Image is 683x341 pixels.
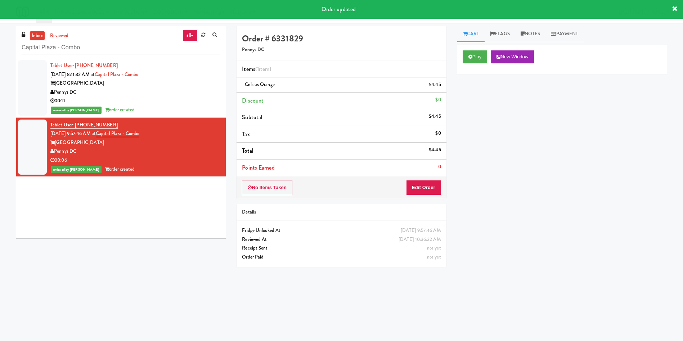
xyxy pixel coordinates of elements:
[515,26,546,42] a: Notes
[50,147,220,156] div: Pennys DC
[429,145,441,154] div: $4.45
[95,71,138,78] a: Capital Plaza - Combo
[73,62,118,69] span: · [PHONE_NUMBER]
[48,31,71,40] a: reviewed
[242,130,250,138] span: Tax
[463,50,487,63] button: Play
[242,47,441,53] h5: Pennys DC
[242,65,271,73] span: Items
[50,156,220,165] div: 00:06
[242,163,274,172] span: Points Earned
[105,166,135,172] span: order created
[50,121,118,129] a: Tablet User· [PHONE_NUMBER]
[259,65,269,73] ng-pluralize: item
[242,180,292,195] button: No Items Taken
[50,138,220,147] div: [GEOGRAPHIC_DATA]
[105,106,135,113] span: order created
[245,81,274,88] span: Celsius Orange
[73,121,118,128] span: · [PHONE_NUMBER]
[242,113,262,121] span: Subtotal
[50,62,118,69] a: Tablet User· [PHONE_NUMBER]
[485,26,515,42] a: Flags
[242,226,441,235] div: Fridge Unlocked At
[242,147,253,155] span: Total
[401,226,441,235] div: [DATE] 9:57:46 AM
[545,26,584,42] a: Payment
[242,97,264,105] span: Discount
[399,235,441,244] div: [DATE] 10:36:22 AM
[427,244,441,251] span: not yet
[30,31,45,40] a: inbox
[457,26,485,42] a: Cart
[51,166,102,173] span: reviewed by [PERSON_NAME]
[406,180,441,195] button: Edit Order
[242,253,441,262] div: Order Paid
[16,58,226,118] li: Tablet User· [PHONE_NUMBER][DATE] 8:11:32 AM atCapital Plaza - Combo[GEOGRAPHIC_DATA]Pennys DC00:...
[242,208,441,217] div: Details
[255,65,271,73] span: (1 )
[438,162,441,171] div: 0
[50,130,96,137] span: [DATE] 9:57:46 AM at
[427,253,441,260] span: not yet
[96,130,139,137] a: Capital Plaza - Combo
[242,34,441,43] h4: Order # 6331829
[429,112,441,121] div: $4.45
[51,107,102,114] span: reviewed by [PERSON_NAME]
[429,80,441,89] div: $4.45
[50,97,220,106] div: 00:11
[50,79,220,88] div: [GEOGRAPHIC_DATA]
[242,235,441,244] div: Reviewed At
[242,244,441,253] div: Receipt Sent
[16,118,226,177] li: Tablet User· [PHONE_NUMBER][DATE] 9:57:46 AM atCapital Plaza - Combo[GEOGRAPHIC_DATA]Pennys DC00:...
[322,5,356,13] span: Order updated
[183,30,198,41] a: all
[50,88,220,97] div: Pennys DC
[50,71,95,78] span: [DATE] 8:11:32 AM at
[491,50,534,63] button: New Window
[22,41,220,54] input: Search vision orders
[435,95,441,104] div: $0
[435,129,441,138] div: $0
